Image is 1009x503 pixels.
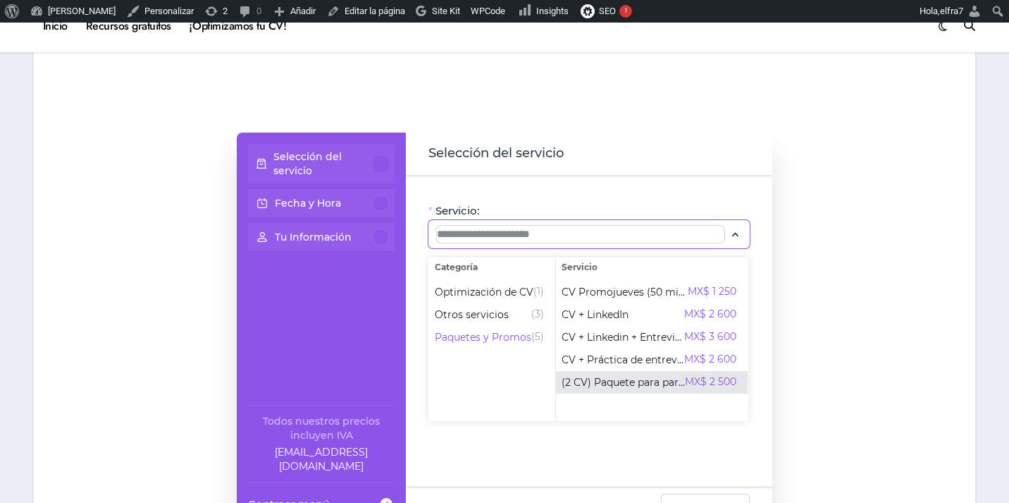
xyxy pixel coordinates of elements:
a: Recursos gratuitos [77,7,180,45]
span: Paquetes y Promos [435,330,531,344]
span: MX$ 3 600 [684,329,736,346]
span: (2 CV) Paquete para parejas [562,375,685,389]
span: (3) [531,306,544,323]
span: Insights [536,6,569,16]
span: Otros servicios [435,308,509,322]
span: (5) [531,329,544,346]
a: Inicio [34,7,77,45]
span: Optimización de CV [435,285,533,299]
span: MX$ 1 250 [688,284,736,301]
span: Servicio: [435,204,479,218]
span: elfra7 [940,6,963,16]
span: MX$ 2 500 [685,374,736,391]
p: Tu Información [275,230,352,244]
div: Todos nuestros precios incluyen IVA [248,414,395,442]
a: Company email: ayuda@elhadadelasvacantes.com [248,445,395,473]
span: Site Kit [432,6,460,16]
span: SEO [599,6,616,16]
p: Fecha y Hora [275,196,341,210]
span: (1) [533,284,544,301]
div: ! [619,5,632,18]
span: Categoría [429,258,555,277]
span: CV + Práctica de entrevista [562,353,684,367]
span: CV Promojueves (50 min) [562,285,688,299]
span: CV + Linkedin + Entrevista [562,330,684,344]
span: MX$ 2 600 [684,306,736,323]
div: Selecciona el servicio [428,257,748,421]
p: Selección del servicio [273,150,373,178]
span: Selección del servicio [428,144,564,164]
a: ¡Optimizamos tu CV! [180,7,295,45]
span: CV + LinkedIn [562,308,629,322]
span: Servicio [556,258,748,277]
span: MX$ 2 600 [684,351,736,368]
